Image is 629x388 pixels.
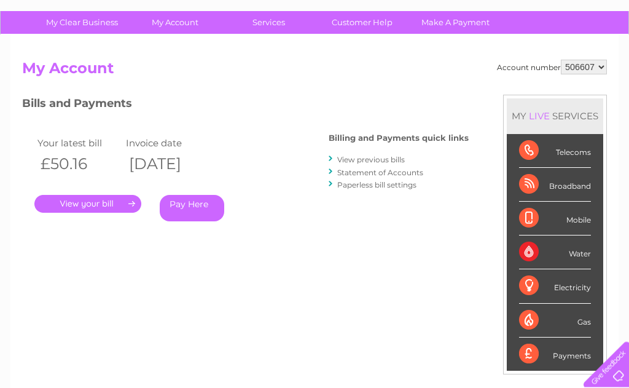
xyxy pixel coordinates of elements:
[547,52,577,61] a: Contact
[519,202,591,236] div: Mobile
[22,60,607,84] h2: My Account
[519,304,591,338] div: Gas
[519,338,591,371] div: Payments
[588,52,617,61] a: Log out
[34,152,123,177] th: £50.16
[519,168,591,202] div: Broadband
[34,196,141,213] a: .
[337,156,405,165] a: View previous bills
[125,12,226,34] a: My Account
[123,135,211,152] td: Invoice date
[497,60,607,75] div: Account number
[397,6,482,22] a: 0333 014 3131
[405,12,506,34] a: Make A Payment
[519,236,591,270] div: Water
[218,12,319,34] a: Services
[22,32,85,69] img: logo.png
[34,135,123,152] td: Your latest bill
[311,12,413,34] a: Customer Help
[478,52,515,61] a: Telecoms
[519,270,591,304] div: Electricity
[522,52,540,61] a: Blog
[31,12,133,34] a: My Clear Business
[413,52,436,61] a: Water
[337,168,423,178] a: Statement of Accounts
[443,52,471,61] a: Energy
[519,135,591,168] div: Telecoms
[123,152,211,177] th: [DATE]
[507,99,603,134] div: MY SERVICES
[160,196,224,222] a: Pay Here
[526,111,552,122] div: LIVE
[337,181,416,190] a: Paperless bill settings
[25,7,606,60] div: Clear Business is a trading name of Verastar Limited (registered in [GEOGRAPHIC_DATA] No. 3667643...
[329,134,469,143] h4: Billing and Payments quick links
[22,95,469,117] h3: Bills and Payments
